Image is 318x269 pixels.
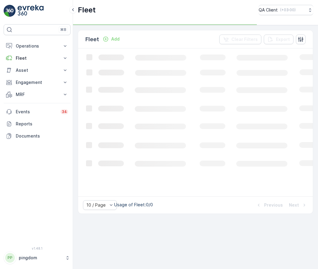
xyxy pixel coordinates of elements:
[16,67,58,73] p: Asset
[19,255,62,261] p: pingdom
[16,43,58,49] p: Operations
[288,201,308,209] button: Next
[4,247,71,250] span: v 1.48.1
[289,202,299,208] p: Next
[219,35,261,44] button: Clear Filters
[276,36,290,42] p: Export
[4,76,71,88] button: Engagement
[264,202,283,208] p: Previous
[111,36,120,42] p: Add
[4,130,71,142] a: Documents
[231,36,258,42] p: Clear Filters
[16,121,68,127] p: Reports
[259,7,278,13] p: QA Client
[4,64,71,76] button: Asset
[4,5,16,17] img: logo
[114,202,153,208] p: Usage of Fleet : 0/0
[16,91,58,98] p: MRF
[78,5,96,15] p: Fleet
[100,35,122,43] button: Add
[16,55,58,61] p: Fleet
[16,79,58,85] p: Engagement
[60,27,66,32] p: ⌘B
[4,88,71,101] button: MRF
[4,106,71,118] a: Events34
[5,253,15,263] div: PP
[255,201,283,209] button: Previous
[4,52,71,64] button: Fleet
[16,133,68,139] p: Documents
[4,40,71,52] button: Operations
[4,118,71,130] a: Reports
[16,109,57,115] p: Events
[4,251,71,264] button: PPpingdom
[280,8,296,12] p: ( +03:00 )
[264,35,293,44] button: Export
[259,5,313,15] button: QA Client(+03:00)
[18,5,44,17] img: logo_light-DOdMpM7g.png
[85,35,99,44] p: Fleet
[62,109,67,114] p: 34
